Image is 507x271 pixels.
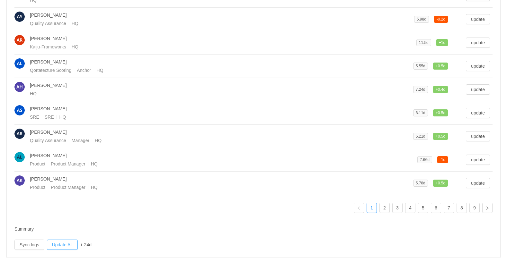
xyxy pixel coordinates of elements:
a: 6 [431,203,441,213]
img: AS-0.png [14,12,25,22]
a: 7 [444,203,454,213]
span: 7.66d [420,157,430,162]
span: [PERSON_NAME] [30,176,67,182]
span: - [437,17,438,21]
img: AL-4.png [14,152,25,162]
span: [PERSON_NAME] [30,59,67,64]
span: + [439,40,441,45]
span: [PERSON_NAME] [30,153,67,158]
span: 0.5d [433,133,448,140]
span: Anchor [77,68,96,73]
span: 8.11d [416,111,425,115]
span: - [440,157,441,162]
span: Qortatecture Scoring [30,68,77,73]
span: 0.5d [433,63,448,70]
span: [PERSON_NAME] [30,83,67,88]
li: 1 [367,203,377,213]
a: 8 [457,203,467,213]
button: Update All [47,240,78,250]
span: + [436,181,438,185]
span: Quality Assurance [30,21,72,26]
span: Quality Assurance [30,138,72,143]
img: AK-2.png [14,175,25,186]
button: Sync logs [14,240,44,250]
img: 86c422cf28b275054fa79e427120ab8f [14,82,25,92]
button: update [466,131,490,141]
button: update [466,61,490,71]
span: + [436,64,438,68]
li: Previous Page [354,203,364,213]
span: + [436,134,438,139]
button: update [466,84,490,95]
div: + 24d [80,241,92,248]
span: 7.24d [416,87,425,92]
span: 0.5d [433,109,448,116]
span: HQ [95,138,102,143]
span: SRE [30,114,45,120]
span: [PERSON_NAME] [30,36,67,41]
button: update [466,178,490,188]
span: 5.78d [416,181,425,185]
button: update [466,38,490,48]
span: Summary [12,223,36,235]
a: 9 [470,203,479,213]
span: Product Manager [51,161,91,166]
a: 1 [367,203,377,213]
span: HQ [59,114,66,120]
img: 0676512e6aab97f0e5818cd509bc924e [14,105,25,115]
button: update [466,14,490,24]
span: + [436,87,438,92]
span: 11.5d [419,40,429,45]
span: Manager [72,138,95,143]
a: 2 [380,203,389,213]
li: 7 [444,203,454,213]
span: Product Manager [51,185,91,190]
span: 5.98d [417,17,426,21]
span: HQ [72,44,78,49]
li: Next Page [482,203,493,213]
img: e0a40cb9593efa6deaa7de955564f031 [14,129,25,139]
span: Product [30,161,51,166]
span: [PERSON_NAME] [30,13,67,18]
i: icon: right [485,206,489,210]
a: 4 [405,203,415,213]
span: 1d [437,156,448,163]
button: update [466,155,490,165]
span: HQ [97,68,103,73]
li: 6 [431,203,441,213]
a: 3 [393,203,402,213]
span: HQ [30,91,37,96]
i: icon: left [357,206,361,210]
img: AR-1.png [14,35,25,45]
span: 5.55d [416,64,425,68]
span: HQ [91,185,98,190]
a: 5 [418,203,428,213]
span: [PERSON_NAME] [30,106,67,111]
span: 0.4d [433,86,448,93]
span: HQ [91,161,98,166]
span: Product [30,185,51,190]
button: update [466,108,490,118]
span: Kaiju-Frameworks [30,44,72,49]
img: 9878bbe8542b32e0c1998fe9f98799a0 [14,58,25,69]
span: 1d [436,39,448,46]
span: 5.21d [416,134,425,139]
span: + [436,111,438,115]
span: SRE [45,114,59,120]
span: HQ [72,21,78,26]
span: [PERSON_NAME] [30,130,67,135]
span: 0.2d [434,16,448,23]
span: 0.5d [433,180,448,187]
